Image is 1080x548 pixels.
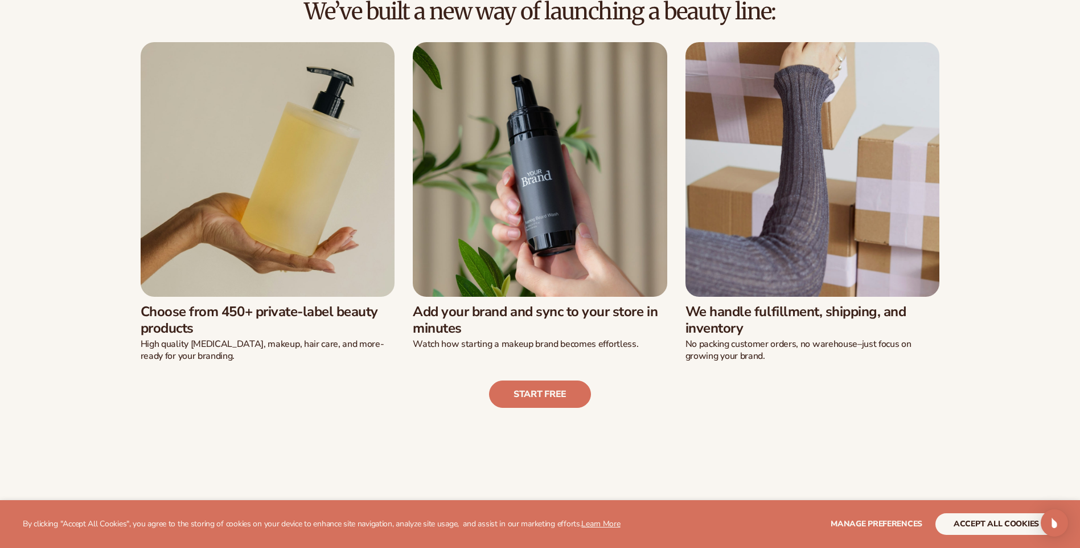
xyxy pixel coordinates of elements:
a: Learn More [581,518,620,529]
img: Male hand holding beard wash. [413,42,667,297]
a: Start free [489,381,591,408]
p: Watch how starting a makeup brand becomes effortless. [413,338,667,350]
span: Manage preferences [831,518,922,529]
h3: Choose from 450+ private-label beauty products [141,304,395,337]
h3: We handle fulfillment, shipping, and inventory [685,304,940,337]
div: Open Intercom Messenger [1041,509,1068,537]
img: Female moving shipping boxes. [685,42,940,297]
p: No packing customer orders, no warehouse–just focus on growing your brand. [685,338,940,362]
p: High quality [MEDICAL_DATA], makeup, hair care, and more-ready for your branding. [141,338,395,362]
button: accept all cookies [935,513,1057,535]
img: Female hand holding soap bottle. [141,42,395,297]
button: Manage preferences [831,513,922,535]
h3: Add your brand and sync to your store in minutes [413,304,667,337]
p: By clicking "Accept All Cookies", you agree to the storing of cookies on your device to enhance s... [23,520,621,529]
h2: Solutions for every stage [32,499,392,537]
